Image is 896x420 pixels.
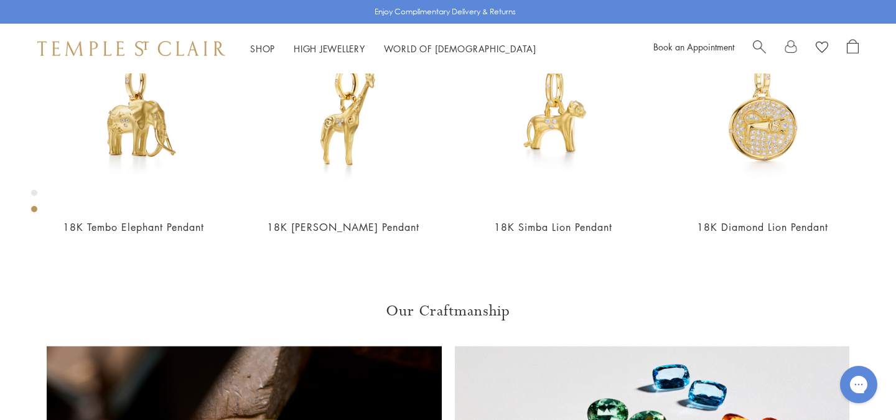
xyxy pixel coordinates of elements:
[670,23,855,208] img: 18K Diamond Lion Pendant
[834,362,884,408] iframe: Gorgias live chat messenger
[847,39,859,58] a: Open Shopping Bag
[251,23,436,208] img: P31854-GIRAFSM
[753,39,766,58] a: Search
[250,41,536,57] nav: Main navigation
[41,23,226,208] img: P31856-ELESM
[47,301,849,321] h3: Our Craftmanship
[697,220,828,234] a: 18K Diamond Lion Pendant
[250,42,275,55] a: ShopShop
[63,220,204,234] a: 18K Tembo Elephant Pendant
[384,42,536,55] a: World of [DEMOGRAPHIC_DATA]World of [DEMOGRAPHIC_DATA]
[460,23,645,208] img: P31840-LIONSM
[653,40,734,53] a: Book an Appointment
[37,41,225,56] img: Temple St. Clair
[816,39,828,58] a: View Wishlist
[267,220,419,234] a: 18K [PERSON_NAME] Pendant
[375,6,516,18] p: Enjoy Complimentary Delivery & Returns
[294,42,365,55] a: High JewelleryHigh Jewellery
[494,220,612,234] a: 18K Simba Lion Pendant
